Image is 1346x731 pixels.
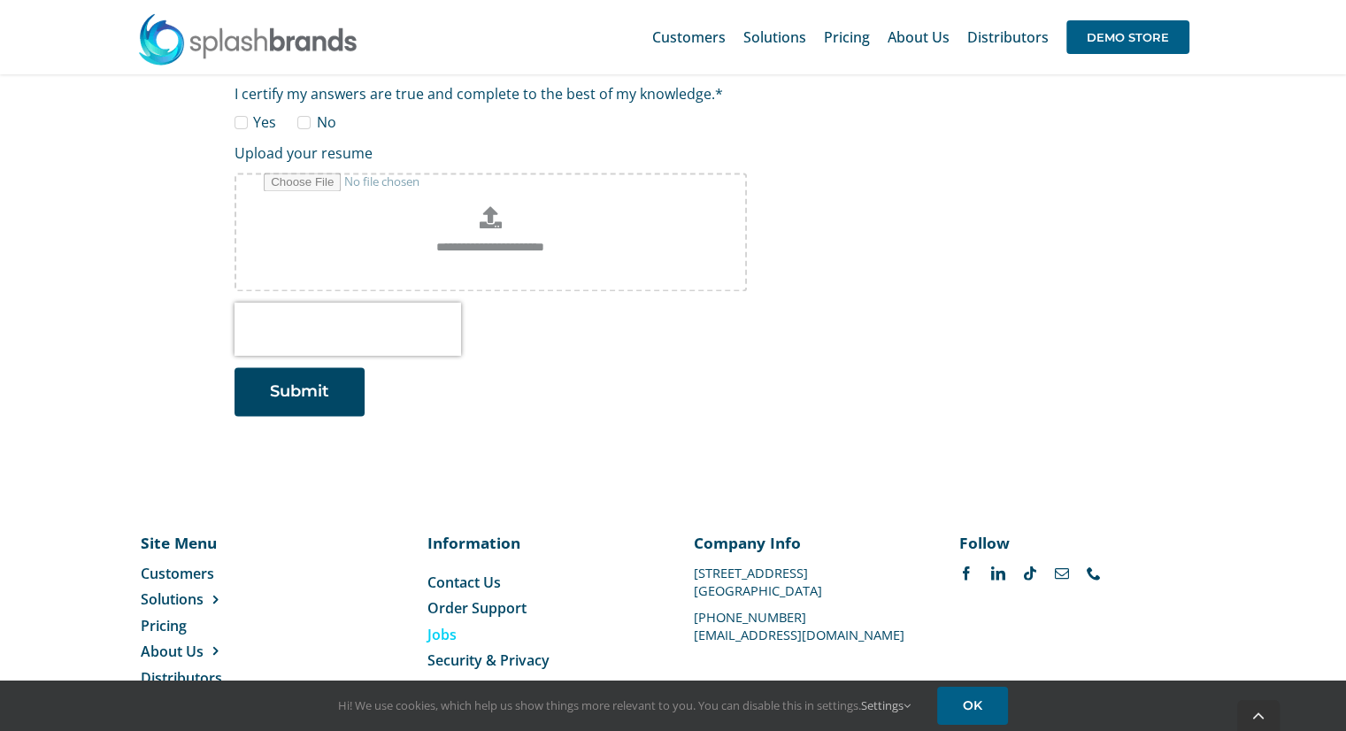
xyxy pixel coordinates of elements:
span: Solutions [141,589,204,608]
span: Customers [652,30,726,44]
a: linkedin [991,566,1005,580]
span: Distributors [967,30,1049,44]
a: tiktok [1023,566,1037,580]
a: Customers [141,563,284,582]
span: Distributors [141,667,222,687]
a: Pricing [824,9,870,65]
span: Solutions [743,30,806,44]
span: Customers [141,563,214,582]
p: Information [427,531,652,552]
nav: Menu [427,572,652,670]
span: Order Support [427,597,527,617]
span: Contact Us [427,572,501,591]
label: Yes [235,112,276,132]
span: Hi! We use cookies, which help us show things more relevant to you. You can disable this in setti... [338,697,911,713]
a: Jobs [427,624,652,643]
nav: Main Menu Sticky [652,9,1189,65]
label: Upload your resume [235,143,373,163]
a: Customers [652,9,726,65]
span: Submit [270,382,329,401]
a: Settings [861,697,911,713]
p: Site Menu [141,531,284,552]
a: Security & Privacy [427,650,652,669]
img: SplashBrands.com Logo [137,12,358,65]
label: No [297,112,335,132]
a: About Us [141,641,284,660]
a: Order Support [427,597,652,617]
button: Submit [235,367,365,416]
p: Company Info [694,531,919,552]
span: About Us [141,641,204,660]
span: I certify my answers are true and complete to the best of my knowledge. [235,84,723,104]
span: DEMO STORE [1066,20,1189,54]
a: mail [1055,566,1069,580]
a: Solutions [141,589,284,608]
span: About Us [888,30,950,44]
nav: Menu [141,563,284,687]
iframe: reCAPTCHA [235,303,461,356]
span: Jobs [427,624,457,643]
a: Contact Us [427,572,652,591]
a: Pricing [141,615,284,635]
abbr: Please select exactly 1 checkbox from this field. [715,84,723,104]
p: Follow [959,531,1184,552]
a: facebook [959,566,973,580]
span: Security & Privacy [427,650,550,669]
span: Pricing [824,30,870,44]
span: Pricing [141,615,187,635]
a: OK [937,687,1008,725]
a: phone [1087,566,1101,580]
a: DEMO STORE [1066,9,1189,65]
a: Distributors [141,667,284,687]
a: Distributors [967,9,1049,65]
